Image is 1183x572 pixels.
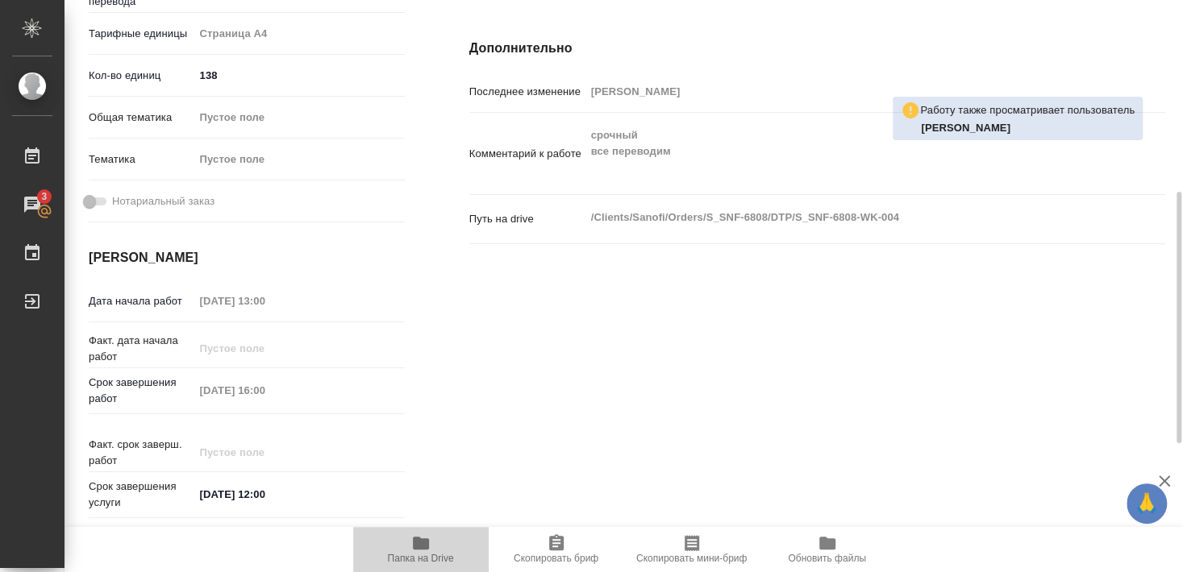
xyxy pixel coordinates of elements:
span: Обновить файлы [788,553,866,564]
p: Тематика [89,151,194,168]
input: Пустое поле [194,289,335,313]
p: Кол-во единиц [89,68,194,84]
input: Пустое поле [194,337,335,360]
p: Путь на drive [469,211,585,227]
textarea: срочный все переводим [585,122,1107,182]
span: 🙏 [1133,487,1160,520]
p: Факт. срок заверш. работ [89,437,194,469]
input: Пустое поле [194,441,335,464]
p: Работу также просматривает пользователь [920,102,1135,118]
button: Обновить файлы [760,527,895,572]
textarea: /Clients/Sanofi/Orders/S_SNF-6808/DTP/S_SNF-6808-WK-004 [585,204,1107,231]
p: Срок завершения работ [89,375,194,407]
span: Скопировать мини-бриф [636,553,747,564]
p: Комментарий к работе [469,146,585,162]
input: Пустое поле [585,80,1107,103]
p: Дата начала работ [89,293,194,309]
input: ✎ Введи что-нибудь [194,64,405,87]
input: Пустое поле [194,379,335,402]
p: Срок завершения услуги [89,479,194,511]
p: Факт. дата начала работ [89,333,194,365]
span: Папка на Drive [388,553,454,564]
button: 🙏 [1127,483,1167,524]
p: Последнее изменение [469,84,585,100]
h4: Дополнительно [469,39,1165,58]
div: Пустое поле [194,104,405,131]
div: Пустое поле [200,151,385,168]
div: Пустое поле [194,146,405,173]
div: Пустое поле [200,110,385,126]
span: Нотариальный заказ [112,193,215,209]
input: ✎ Введи что-нибудь [194,483,335,506]
p: Общая тематика [89,110,194,126]
span: Скопировать бриф [514,553,598,564]
h4: [PERSON_NAME] [89,248,405,267]
div: Страница А4 [194,20,405,48]
span: 3 [31,189,56,205]
button: Папка на Drive [353,527,489,572]
button: Скопировать мини-бриф [624,527,760,572]
button: Скопировать бриф [489,527,624,572]
a: 3 [4,184,60,225]
p: Тарифные единицы [89,26,194,42]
